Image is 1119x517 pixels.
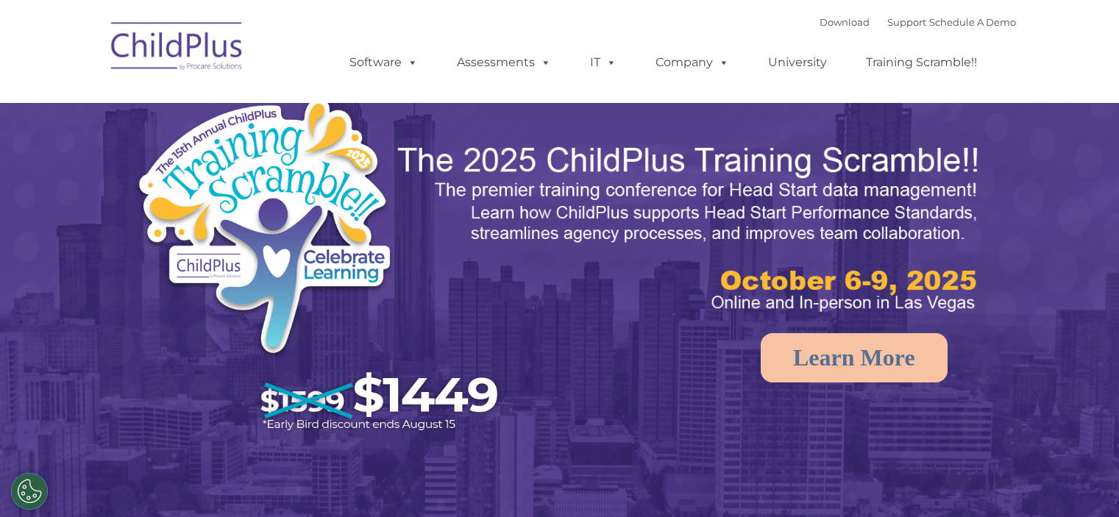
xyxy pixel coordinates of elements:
[11,473,48,510] button: Cookies Settings
[887,16,926,28] a: Support
[929,16,1016,28] a: Schedule A Demo
[641,48,744,77] a: Company
[851,48,992,77] a: Training Scramble!!
[820,16,870,28] a: Download
[104,12,251,85] img: ChildPlus by Procare Solutions
[442,48,566,77] a: Assessments
[820,16,1016,28] font: |
[761,333,948,382] a: Learn More
[753,48,842,77] a: University
[335,48,433,77] a: Software
[575,48,631,77] a: IT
